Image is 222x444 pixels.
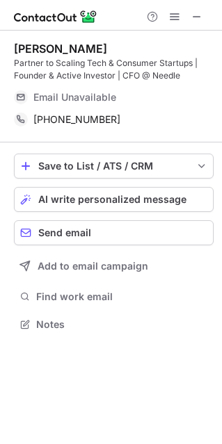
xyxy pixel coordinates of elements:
[14,154,214,179] button: save-profile-one-click
[14,315,214,334] button: Notes
[14,187,214,212] button: AI write personalized message
[36,290,208,303] span: Find work email
[33,113,120,126] span: [PHONE_NUMBER]
[38,194,187,205] span: AI write personalized message
[36,318,208,331] span: Notes
[14,287,214,306] button: Find work email
[14,42,107,56] div: [PERSON_NAME]
[14,254,214,279] button: Add to email campaign
[14,57,214,82] div: Partner to Scaling Tech & Consumer Startups | Founder & Active Investor | CFO @ Needle
[14,220,214,245] button: Send email
[38,227,91,238] span: Send email
[14,8,97,25] img: ContactOut v5.3.10
[33,91,116,104] span: Email Unavailable
[38,161,189,172] div: Save to List / ATS / CRM
[38,261,148,272] span: Add to email campaign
